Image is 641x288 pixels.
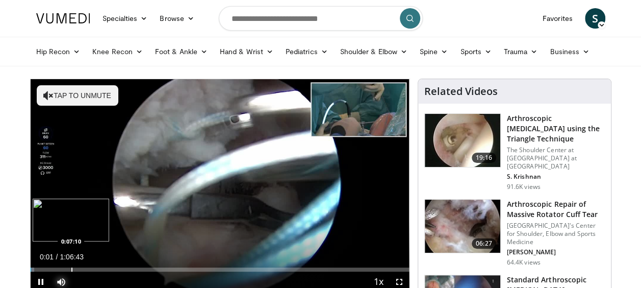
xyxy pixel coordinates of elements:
img: 281021_0002_1.png.150x105_q85_crop-smart_upscale.jpg [425,200,500,253]
p: 91.6K views [507,183,541,191]
span: 0:01 [40,253,54,261]
span: / [56,253,58,261]
a: Spine [414,41,454,62]
a: Sports [454,41,498,62]
img: image.jpeg [33,199,109,242]
h4: Related Videos [424,85,498,98]
span: 06:27 [472,238,496,249]
p: 64.4K views [507,258,541,267]
a: Business [544,41,596,62]
a: 19:16 Arthroscopic [MEDICAL_DATA] using the Triangle Technique The Shoulder Center at [GEOGRAPHIC... [424,113,605,191]
img: krish_3.png.150x105_q85_crop-smart_upscale.jpg [425,114,500,167]
a: Trauma [498,41,544,62]
a: 06:27 Arthroscopic Repair of Massive Rotator Cuff Tear [GEOGRAPHIC_DATA]'s Center for Shoulder, E... [424,199,605,267]
p: [PERSON_NAME] [507,248,605,256]
a: Favorites [536,8,579,29]
div: Progress Bar [31,268,409,272]
a: S [585,8,605,29]
a: Shoulder & Elbow [334,41,414,62]
a: Browse [153,8,200,29]
p: The Shoulder Center at [GEOGRAPHIC_DATA] at [GEOGRAPHIC_DATA] [507,146,605,171]
span: 19:16 [472,153,496,163]
a: Knee Recon [86,41,149,62]
a: Pediatrics [279,41,334,62]
p: S. Krishnan [507,173,605,181]
h3: Arthroscopic [MEDICAL_DATA] using the Triangle Technique [507,113,605,144]
img: VuMedi Logo [36,13,90,23]
a: Hip Recon [30,41,87,62]
input: Search topics, interventions [219,6,423,31]
a: Foot & Ankle [149,41,214,62]
h3: Arthroscopic Repair of Massive Rotator Cuff Tear [507,199,605,220]
span: 1:06:43 [60,253,84,261]
a: Hand & Wrist [214,41,279,62]
p: [GEOGRAPHIC_DATA]'s Center for Shoulder, Elbow and Sports Medicine [507,222,605,246]
a: Specialties [96,8,154,29]
button: Tap to unmute [37,85,118,106]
